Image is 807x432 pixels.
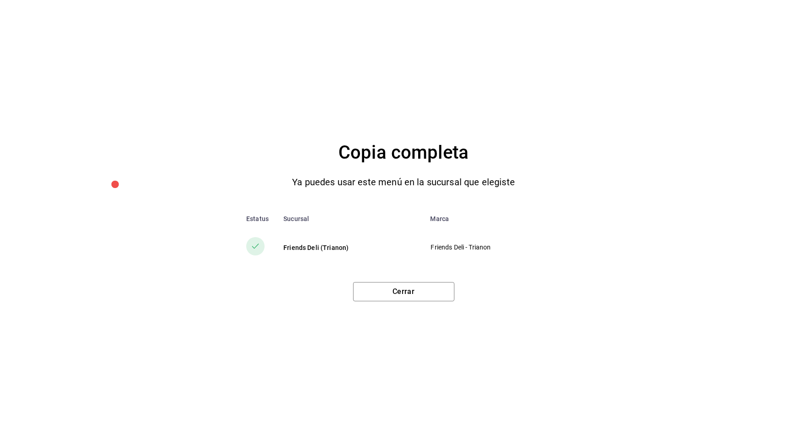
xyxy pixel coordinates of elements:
[292,175,515,189] p: Ya puedes usar este menú en la sucursal que elegiste
[338,138,469,167] h4: Copia completa
[232,208,276,230] th: Estatus
[431,243,560,252] p: Friends Deli - Trianon
[423,208,575,230] th: Marca
[353,282,454,301] button: Cerrar
[276,208,423,230] th: Sucursal
[283,243,415,252] div: Friends Deli (Trianon)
